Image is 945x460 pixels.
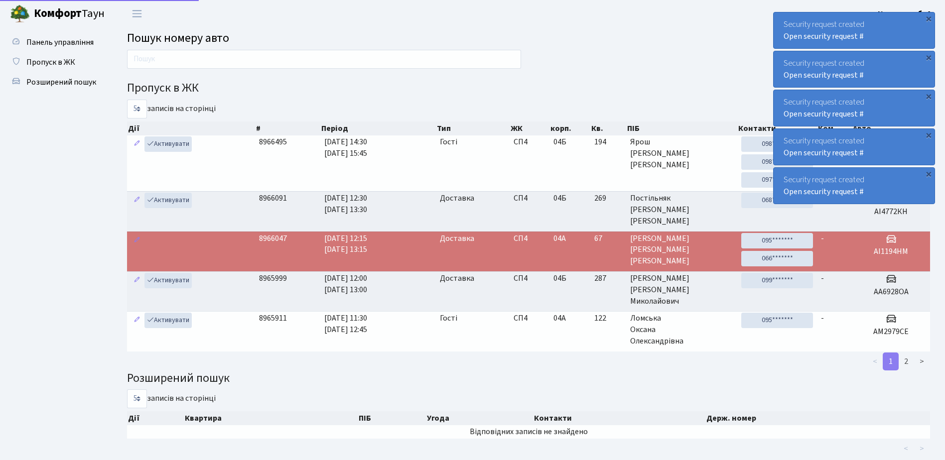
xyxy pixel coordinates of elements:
a: Open security request # [784,147,864,158]
span: Пошук номеру авто [127,29,229,47]
span: 8966047 [259,233,287,244]
a: Редагувати [131,313,143,328]
span: Доставка [440,233,474,244]
th: ПІБ [358,411,426,425]
a: Розширений пошук [5,72,105,92]
th: корп. [549,121,590,135]
th: Кв. [590,121,627,135]
a: Активувати [144,313,192,328]
th: ПІБ [626,121,737,135]
a: Панель управління [5,32,105,52]
span: [DATE] 14:30 [DATE] 15:45 [324,136,367,159]
span: [DATE] 11:30 [DATE] 12:45 [324,313,367,335]
a: 1 [883,352,899,370]
input: Пошук [127,50,521,69]
span: Панель управління [26,37,94,48]
th: Дії [127,411,184,425]
span: 8966495 [259,136,287,147]
span: 04А [553,313,566,324]
span: 8966091 [259,193,287,204]
span: 04Б [553,193,566,204]
span: 194 [594,136,623,148]
span: [DATE] 12:00 [DATE] 13:00 [324,273,367,295]
a: Активувати [144,273,192,288]
div: × [924,91,934,101]
span: 04Б [553,136,566,147]
h4: Розширений пошук [127,371,930,386]
th: Контакти [737,121,817,135]
div: Security request created [774,51,935,87]
th: # [255,121,320,135]
label: записів на сторінці [127,389,216,408]
a: Редагувати [131,233,143,248]
b: Консьєрж б. 4. [878,8,933,19]
span: Доставка [440,273,474,284]
span: Пропуск в ЖК [26,57,75,68]
span: 04Б [553,273,566,284]
th: ЖК [510,121,549,135]
span: [PERSON_NAME] [PERSON_NAME] [PERSON_NAME] [630,233,733,267]
button: Переключити навігацію [125,5,149,22]
div: Security request created [774,90,935,126]
a: Редагувати [131,273,143,288]
a: Активувати [144,136,192,152]
h5: АІ1194НМ [856,247,926,256]
div: × [924,169,934,179]
div: Security request created [774,12,935,48]
span: Постільняк [PERSON_NAME] [PERSON_NAME] [630,193,733,227]
span: - [821,233,824,244]
th: Дії [127,121,255,135]
label: записів на сторінці [127,100,216,118]
div: × [924,130,934,140]
span: 8965999 [259,273,287,284]
span: СП4 [514,193,545,204]
span: [PERSON_NAME] [PERSON_NAME] Миколайович [630,273,733,307]
span: Доставка [440,193,474,204]
span: Таун [34,5,105,22]
span: Гості [440,136,457,148]
select: записів на сторінці [127,100,147,118]
span: СП4 [514,233,545,244]
span: 67 [594,233,623,244]
div: Security request created [774,168,935,204]
span: - [821,313,824,324]
span: 287 [594,273,623,284]
th: Контакти [533,411,705,425]
a: Пропуск в ЖК [5,52,105,72]
span: СП4 [514,273,545,284]
div: × [924,13,934,23]
h5: АМ2979СЕ [856,327,926,337]
span: Ломська Оксана Олександрівна [630,313,733,347]
span: Гості [440,313,457,324]
a: Активувати [144,193,192,208]
b: Комфорт [34,5,82,21]
select: записів на сторінці [127,389,147,408]
span: 04А [553,233,566,244]
span: - [821,273,824,284]
a: Open security request # [784,109,864,119]
a: > [914,352,930,370]
a: Консьєрж б. 4. [878,8,933,20]
span: 122 [594,313,623,324]
th: Період [320,121,436,135]
span: 8965911 [259,313,287,324]
span: Ярош [PERSON_NAME] [PERSON_NAME] [630,136,733,171]
a: Редагувати [131,136,143,152]
img: logo.png [10,4,30,24]
h5: АІ4772КН [856,207,926,217]
h5: АА6928ОА [856,287,926,297]
th: Квартира [184,411,358,425]
td: Відповідних записів не знайдено [127,425,930,439]
span: СП4 [514,313,545,324]
span: СП4 [514,136,545,148]
a: Open security request # [784,70,864,81]
span: 269 [594,193,623,204]
div: Security request created [774,129,935,165]
a: Редагувати [131,193,143,208]
div: × [924,52,934,62]
a: 2 [898,352,914,370]
a: Open security request # [784,31,864,42]
h4: Пропуск в ЖК [127,81,930,96]
th: Угода [426,411,533,425]
th: Тип [436,121,510,135]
